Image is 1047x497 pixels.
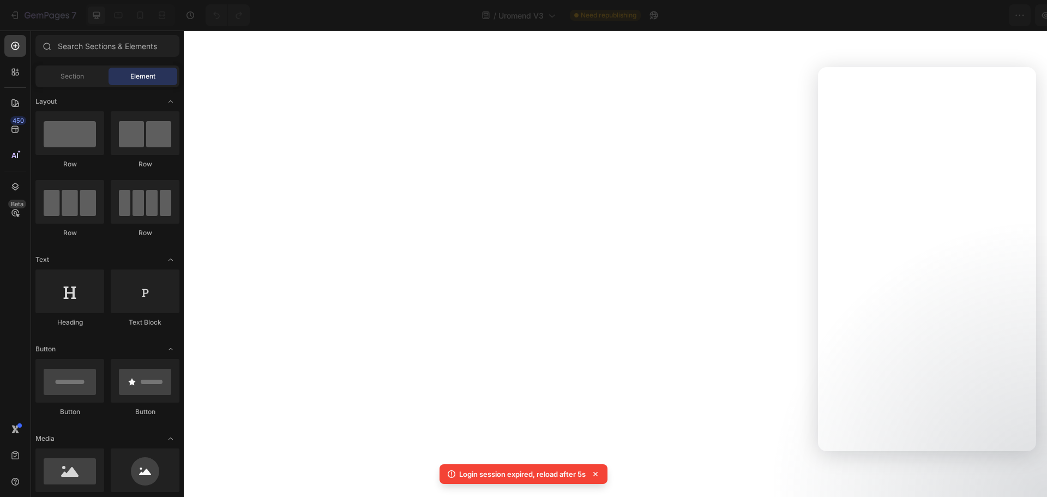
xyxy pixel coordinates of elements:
div: 450 [10,116,26,125]
span: Save [943,11,961,20]
input: Search Sections & Elements [35,35,179,57]
span: Button [35,344,56,354]
button: 7 [4,4,81,26]
div: Text Block [111,318,179,327]
span: Text [35,255,49,265]
span: Layout [35,97,57,106]
span: / [494,10,496,21]
div: Heading [35,318,104,327]
div: Undo/Redo [206,4,250,26]
span: Toggle open [162,251,179,268]
div: Row [111,159,179,169]
span: Element [130,71,155,81]
span: Toggle open [162,430,179,447]
iframe: Intercom live chat [1010,444,1036,470]
div: Row [111,228,179,238]
span: Media [35,434,55,444]
div: Publish [984,10,1011,21]
div: Row [35,159,104,169]
iframe: Design area [184,31,1047,497]
button: Publish [974,4,1020,26]
p: 7 [71,9,76,22]
div: Button [111,407,179,417]
span: Section [61,71,84,81]
button: Save [934,4,970,26]
span: Toggle open [162,93,179,110]
div: Button [35,407,104,417]
div: Row [35,228,104,238]
span: Uromend V3 [498,10,544,21]
p: Login session expired, reload after 5s [459,469,586,480]
iframe: Intercom live chat [818,67,1036,451]
span: Need republishing [581,10,636,20]
div: Beta [8,200,26,208]
span: Toggle open [162,340,179,358]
